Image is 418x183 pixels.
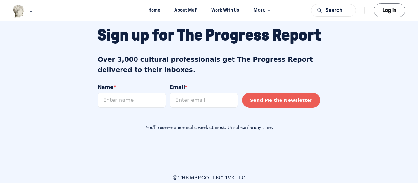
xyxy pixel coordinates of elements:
[169,4,203,16] a: About MaP
[1,39,69,54] input: Enter name
[248,4,276,16] button: More
[145,125,273,130] span: You’ll receive one email a week at most. Unsubscribe any time.
[73,39,141,54] input: Enter email
[145,39,223,54] button: Send Me the Newsletter
[13,5,25,18] img: Museums as Progress logo
[253,6,273,15] span: More
[173,175,245,181] span: © THE MAP COLLECTIVE LLC
[206,4,245,16] a: Work With Us
[73,30,90,37] span: Email
[97,25,321,46] p: Sign up for The Progress Report
[311,4,356,17] button: Search
[142,4,166,16] a: Home
[374,3,405,17] button: Log in
[13,4,34,18] button: Museums as Progress logo
[1,30,19,37] span: Name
